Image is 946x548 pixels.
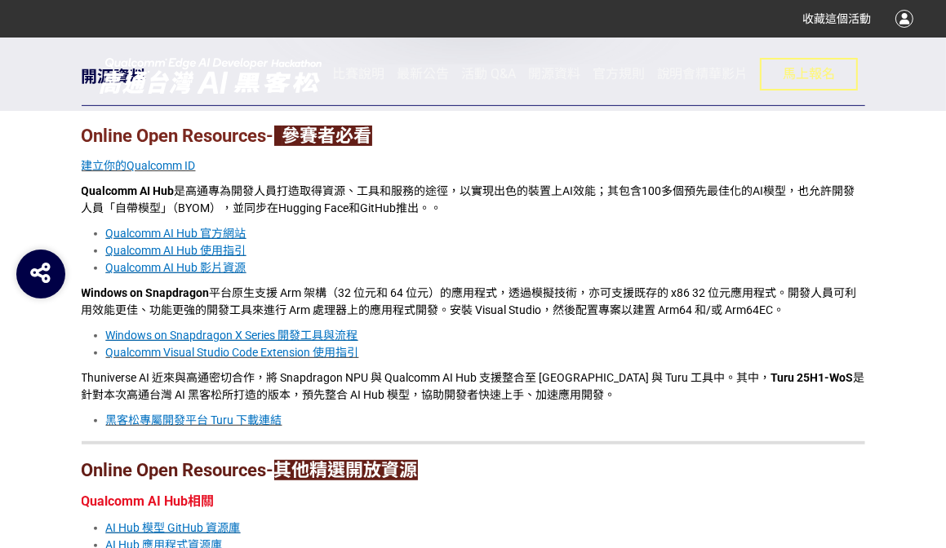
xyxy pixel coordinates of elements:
strong: Online Open Resources- [82,126,274,146]
span: 官方規則 [593,66,645,82]
strong: Windows on Snapdragon [82,286,210,299]
button: 馬上報名 [760,58,858,91]
a: Windows on Snapdragon X Series 開發工具與流程 [106,329,358,342]
span: 說明會精華影片 [657,66,748,82]
a: 開源資料 [528,38,580,111]
strong: Online Open Resources- [82,460,274,480]
a: 說明會精華影片 [657,38,748,111]
a: 建立你的Qualcomm ID [82,159,196,172]
a: Qualcomm AI Hub 使用指引 [106,244,246,257]
span: Thuniverse AI 近來與高通密切合作，將 Snapdragon NPU 與 Qualcomm AI Hub 支援整合至 [GEOGRAPHIC_DATA] 與 Turu 工具中。其中，... [82,371,865,401]
a: AI Hub 模型 GitHub 資源庫 [106,521,241,534]
a: Qualcomm AI Hub 官方網站 [106,227,246,240]
a: 官方規則 [593,38,645,111]
span: 比賽說明 [333,66,385,82]
span: 最新公告 [397,66,449,82]
strong: Qualcomm AI Hub [82,184,175,197]
span: 平台原生支援 Arm 架構（32 位元和 64 位元）的應用程式，透過模擬技術，亦可支援既存的 x86 32 位元應用程式。開發人員可利用效能更佳、功能更強的開發工具來進行 Arm 處理器上的應... [82,286,857,316]
span: 馬上報名 [783,66,835,82]
span: 開源資料 [528,66,580,82]
span: 活動 Q&A [461,66,516,82]
span: 收藏這個活動 [802,12,871,25]
a: 活動 Q&A [461,38,516,111]
a: Qualcomm Visual Studio Code Extension 使用指引 [106,346,359,359]
span: 是高通專為開發人員打造取得資源、工具和服務的途徑，以實現出色的裝置上AI效能；其包含100多個預先最佳化的AI模型，也允許開發人員「自帶模型」（BYOM），並同步在Hugging Face和Gi... [82,184,855,214]
a: 最新公告 [397,38,449,111]
strong: Turu 25H1-WoS [771,371,854,384]
strong: 參賽者必看 [282,126,372,146]
strong: Qualcomm AI Hub相關 [82,493,215,509]
a: Qualcomm AI Hub 影片資源 [106,261,246,274]
img: 2025高通台灣AI黑客松 [88,55,333,95]
strong: 其他精選開放資源 [274,460,418,480]
a: 比賽說明 [333,38,385,111]
a: 黑客松專屬開發平台 Turu 下載連結 [106,413,282,426]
